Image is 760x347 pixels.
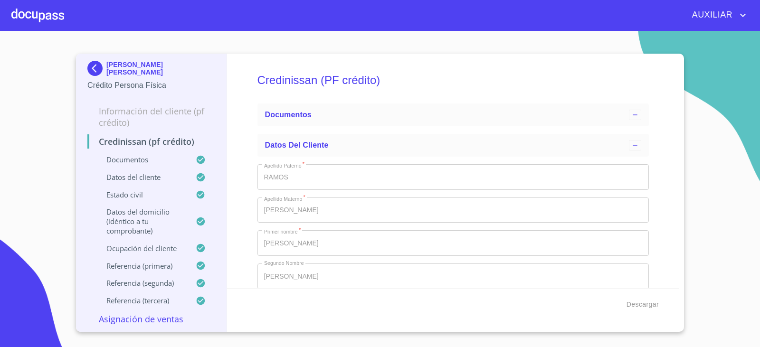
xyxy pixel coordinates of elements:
[106,61,215,76] p: [PERSON_NAME] [PERSON_NAME]
[87,244,196,253] p: Ocupación del Cliente
[87,261,196,271] p: Referencia (primera)
[627,299,659,310] span: Descargar
[87,207,196,235] p: Datos del domicilio (idéntico a tu comprobante)
[685,8,749,23] button: account of current user
[685,8,737,23] span: AUXILIAR
[87,190,196,199] p: Estado civil
[87,172,196,182] p: Datos del cliente
[257,103,649,126] div: Documentos
[87,61,106,76] img: Docupass spot blue
[87,155,196,164] p: Documentos
[87,313,215,325] p: Asignación de Ventas
[87,61,215,80] div: [PERSON_NAME] [PERSON_NAME]
[87,105,215,128] p: Información del cliente (PF crédito)
[87,296,196,305] p: Referencia (tercera)
[623,296,663,313] button: Descargar
[265,111,312,119] span: Documentos
[87,136,215,147] p: Credinissan (PF crédito)
[257,134,649,157] div: Datos del cliente
[257,61,649,100] h5: Credinissan (PF crédito)
[87,80,215,91] p: Crédito Persona Física
[265,141,329,149] span: Datos del cliente
[87,278,196,288] p: Referencia (segunda)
